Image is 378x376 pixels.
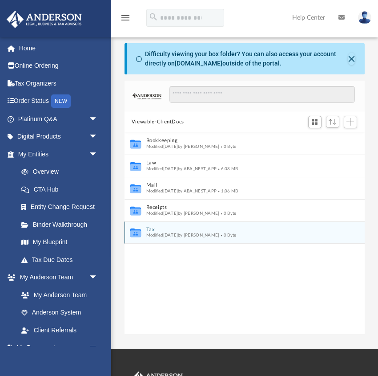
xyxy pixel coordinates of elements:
[12,163,111,181] a: Overview
[169,86,355,103] input: Search files and folders
[89,339,107,357] span: arrow_drop_down
[89,110,107,128] span: arrow_drop_down
[12,198,111,216] a: Entity Change Request
[12,216,111,233] a: Binder Walkthrough
[146,160,331,166] button: Law
[89,128,107,146] span: arrow_drop_down
[12,321,107,339] a: Client Referrals
[146,188,217,193] span: Modified [DATE] by ABA_NEST_APP
[6,339,107,357] a: My Documentsarrow_drop_down
[6,145,111,163] a: My Entitiesarrow_drop_down
[308,116,322,128] button: Switch to Grid View
[6,74,111,92] a: Tax Organizers
[12,251,111,269] a: Tax Due Dates
[348,53,355,65] button: Close
[89,145,107,163] span: arrow_drop_down
[149,12,158,22] i: search
[219,211,236,215] span: 0 Byte
[219,144,236,148] span: 0 Byte
[145,49,348,68] div: Difficulty viewing your box folder? You can also access your account directly on outside of the p...
[12,304,107,322] a: Anderson System
[132,118,184,126] button: Viewable-ClientDocs
[120,17,131,23] a: menu
[6,57,111,75] a: Online Ordering
[6,110,111,128] a: Platinum Q&Aarrow_drop_down
[12,286,102,304] a: My Anderson Team
[146,144,220,148] span: Modified [DATE] by [PERSON_NAME]
[6,128,111,146] a: Digital Productsarrow_drop_down
[146,166,217,171] span: Modified [DATE] by ABA_NEST_APP
[146,204,331,210] button: Receipts
[120,12,131,23] i: menu
[146,226,331,232] button: Tax
[217,188,238,193] span: 1.06 MB
[51,94,71,108] div: NEW
[12,180,111,198] a: CTA Hub
[12,233,107,251] a: My Blueprint
[217,166,238,171] span: 6.08 MB
[6,92,111,110] a: Order StatusNEW
[89,269,107,287] span: arrow_drop_down
[146,233,220,237] span: Modified [DATE] by [PERSON_NAME]
[125,132,365,335] div: grid
[6,39,111,57] a: Home
[4,11,84,28] img: Anderson Advisors Platinum Portal
[146,182,331,188] button: Mail
[326,116,339,128] button: Sort
[219,233,236,237] span: 0 Byte
[358,11,371,24] img: User Pic
[175,60,222,67] a: [DOMAIN_NAME]
[146,138,331,143] button: Bookkeeping
[344,116,357,128] button: Add
[6,269,107,286] a: My Anderson Teamarrow_drop_down
[146,211,220,215] span: Modified [DATE] by [PERSON_NAME]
